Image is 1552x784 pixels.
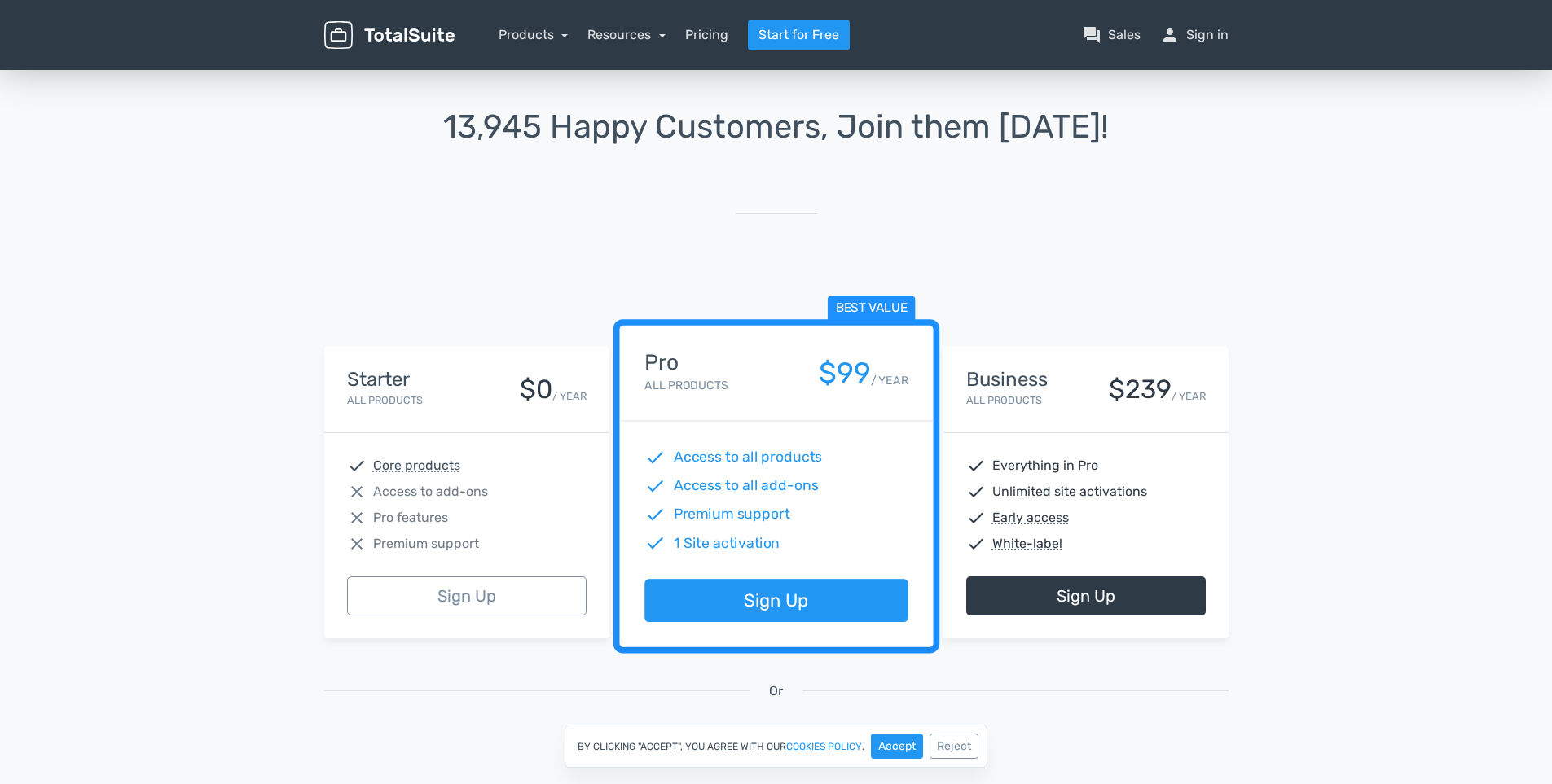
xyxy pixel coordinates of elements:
[818,357,870,389] div: $99
[347,369,423,390] h4: Starter
[373,482,488,501] span: Access to add-ons
[673,447,822,468] span: Access to all products
[565,725,987,768] div: By clicking "Accept", you agree with our .
[966,534,986,554] span: check
[1172,388,1206,404] small: / YEAR
[1109,375,1172,404] div: $239
[347,394,423,406] small: All Products
[966,482,986,501] span: check
[748,20,850,50] a: Start for Free
[644,504,666,525] span: check
[373,534,479,554] span: Premium support
[347,534,367,554] span: close
[769,681,783,701] span: Or
[966,456,986,475] span: check
[827,296,915,322] span: Best value
[673,504,789,525] span: Premium support
[871,734,923,759] button: Accept
[992,456,1098,475] span: Everything in Pro
[373,508,448,528] span: Pro features
[930,734,978,759] button: Reject
[966,394,1042,406] small: All Products
[685,25,728,45] a: Pricing
[347,508,367,528] span: close
[644,475,666,497] span: check
[966,369,1048,390] h4: Business
[347,456,367,475] span: check
[673,475,818,497] span: Access to all add-ons
[1160,25,1229,45] a: personSign in
[644,532,666,554] span: check
[324,109,1229,145] h1: 13,945 Happy Customers, Join them [DATE]!
[373,456,460,475] abbr: Core products
[870,372,908,389] small: / YEAR
[1082,25,1141,45] a: question_answerSales
[992,534,1062,554] abbr: White-label
[786,742,862,751] a: cookies policy
[587,27,666,42] a: Resources
[644,447,666,468] span: check
[992,508,1069,528] abbr: Early access
[1160,25,1180,45] span: person
[992,482,1147,501] span: Unlimited site activations
[644,379,728,392] small: All Products
[552,388,587,404] small: / YEAR
[673,532,780,554] span: 1 Site activation
[499,27,569,42] a: Products
[644,351,728,374] h4: Pro
[347,576,587,615] a: Sign Up
[1082,25,1101,45] span: question_answer
[324,21,455,50] img: TotalSuite for WordPress
[966,508,986,528] span: check
[644,580,908,623] a: Sign Up
[347,482,367,501] span: close
[966,576,1206,615] a: Sign Up
[520,375,552,404] div: $0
